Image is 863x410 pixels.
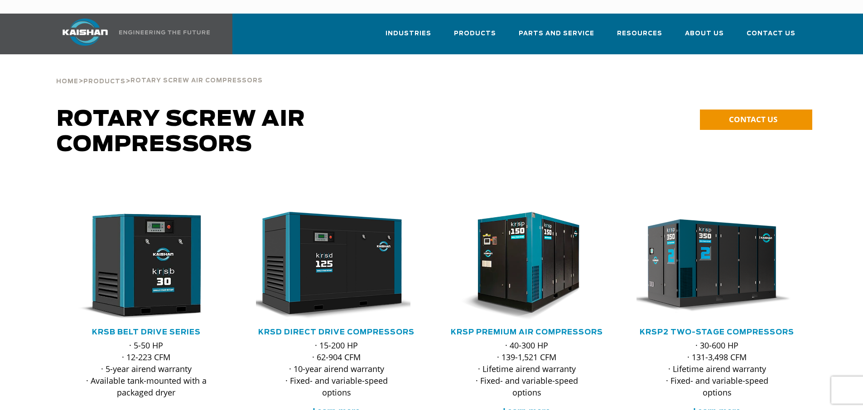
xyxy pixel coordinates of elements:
a: Industries [386,22,431,52]
p: · 15-200 HP · 62-904 CFM · 10-year airend warranty · Fixed- and variable-speed options [274,339,399,398]
div: krsp150 [446,212,607,320]
img: krsd125 [249,212,410,320]
img: kaishan logo [51,19,119,46]
a: Parts and Service [519,22,594,52]
span: About Us [685,29,724,39]
a: Products [454,22,496,52]
a: KRSD Direct Drive Compressors [258,329,415,336]
span: Home [56,79,78,85]
a: Kaishan USA [51,14,212,54]
span: Resources [617,29,662,39]
p: · 30-600 HP · 131-3,498 CFM · Lifetime airend warranty · Fixed- and variable-speed options [655,339,780,398]
div: > > [56,54,263,89]
a: Resources [617,22,662,52]
span: CONTACT US [729,114,777,124]
a: About Us [685,22,724,52]
a: CONTACT US [700,110,812,130]
span: Products [83,79,125,85]
span: Products [454,29,496,39]
a: KRSP Premium Air Compressors [451,329,603,336]
span: Parts and Service [519,29,594,39]
a: KRSP2 Two-Stage Compressors [640,329,794,336]
img: Engineering the future [119,30,210,34]
div: krsp350 [636,212,798,320]
img: krsp150 [439,212,601,320]
a: KRSB Belt Drive Series [92,329,201,336]
p: · 40-300 HP · 139-1,521 CFM · Lifetime airend warranty · Fixed- and variable-speed options [464,339,589,398]
a: Products [83,77,125,85]
a: Contact Us [747,22,796,52]
img: krsb30 [59,212,220,320]
span: Industries [386,29,431,39]
div: krsb30 [66,212,227,320]
img: krsp350 [630,212,791,320]
div: krsd125 [256,212,417,320]
a: Home [56,77,78,85]
span: Rotary Screw Air Compressors [130,78,263,84]
span: Rotary Screw Air Compressors [57,109,305,156]
span: Contact Us [747,29,796,39]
